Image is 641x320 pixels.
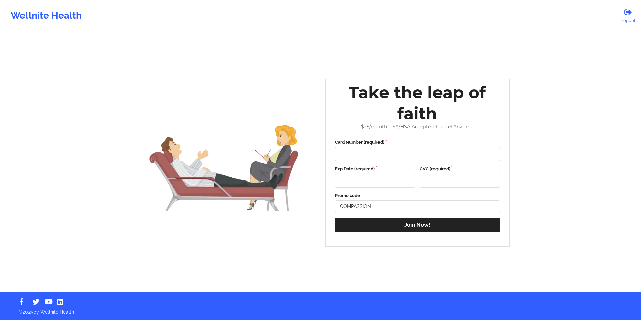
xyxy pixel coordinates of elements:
iframe: Secure CVC input frame [424,178,496,183]
input: Enter promo code [335,200,500,213]
div: Take the leap of faith [330,82,505,124]
label: Exp Date (required) [335,166,415,172]
iframe: Secure expiration date input frame [339,178,411,183]
button: Join Now! [335,218,500,232]
label: Promo code [335,192,500,199]
div: $ 25 /month. FSA/HSA Accepted. Cancel Anytime [330,124,505,130]
img: wellnite-stripe-payment-hero_200.07efaa51.png [136,100,311,225]
iframe: Secure card number input frame [339,151,496,157]
p: © 2025 by Wellnite Health [14,304,627,315]
label: CVC (required) [420,166,500,172]
label: Card Number (required) [335,139,500,146]
a: Logout [615,5,641,27]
